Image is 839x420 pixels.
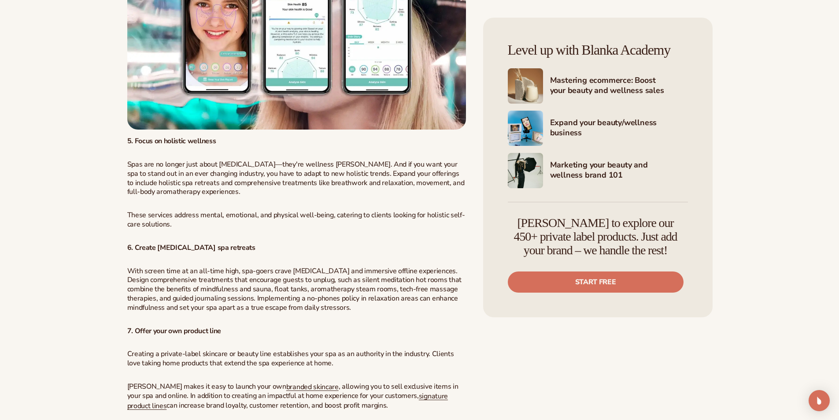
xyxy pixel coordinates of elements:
h4: Expand your beauty/wellness business [550,118,688,139]
span: Creating a private-label skincare or beauty line establishes your spa as an authority in the indu... [127,349,454,368]
a: signature product lines [127,391,448,411]
a: Shopify Image 7 Mastering ecommerce: Boost your beauty and wellness sales [508,68,688,104]
a: branded skincare [286,382,339,392]
span: can increase brand loyalty, customer retention, and boost profit margins. [166,401,388,410]
span: Spas are no longer just about [MEDICAL_DATA]—they're wellness [PERSON_NAME]. And if you want your... [127,160,465,197]
h4: [PERSON_NAME] to explore our 450+ private label products. Just add your brand – we handle the rest! [508,216,684,257]
strong: 6. Create [MEDICAL_DATA] spa retreats [127,243,255,253]
img: Shopify Image 9 [508,153,543,188]
a: Start free [508,271,684,293]
strong: 5. Focus on holistic wellness [127,136,216,146]
div: Open Intercom Messenger [809,390,830,411]
strong: 7. Offer your own product line [127,326,221,336]
span: With screen time at an all-time high, spa-goers crave [MEDICAL_DATA] and immersive offline experi... [127,266,462,312]
a: Shopify Image 8 Expand your beauty/wellness business [508,111,688,146]
h4: Level up with Blanka Academy [508,42,688,58]
span: , allowing you to sell exclusive items in your spa and online. In addition to creating an impactf... [127,382,458,401]
h4: Mastering ecommerce: Boost your beauty and wellness sales [550,75,688,97]
img: Shopify Image 7 [508,68,543,104]
h4: Marketing your beauty and wellness brand 101 [550,160,688,182]
span: These services address mental, emotional, and physical well-being, catering to clients looking fo... [127,210,465,229]
span: [PERSON_NAME] makes it easy to launch your own [127,382,286,391]
a: Shopify Image 9 Marketing your beauty and wellness brand 101 [508,153,688,188]
img: Shopify Image 8 [508,111,543,146]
